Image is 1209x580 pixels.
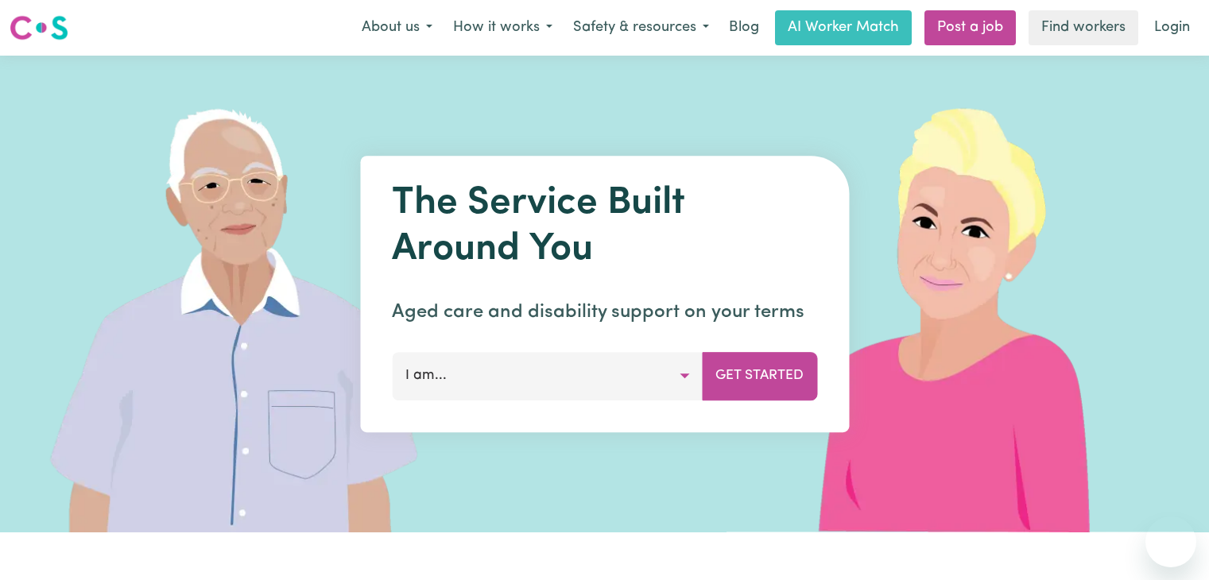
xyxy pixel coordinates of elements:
a: AI Worker Match [775,10,912,45]
button: I am... [392,352,703,400]
img: Careseekers logo [10,14,68,42]
a: Post a job [924,10,1016,45]
button: How it works [443,11,563,44]
button: Get Started [702,352,817,400]
button: Safety & resources [563,11,719,44]
iframe: Button to launch messaging window [1145,516,1196,567]
a: Careseekers logo [10,10,68,46]
h1: The Service Built Around You [392,181,817,273]
a: Find workers [1029,10,1138,45]
button: About us [351,11,443,44]
a: Login [1145,10,1199,45]
a: Blog [719,10,769,45]
p: Aged care and disability support on your terms [392,298,817,327]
